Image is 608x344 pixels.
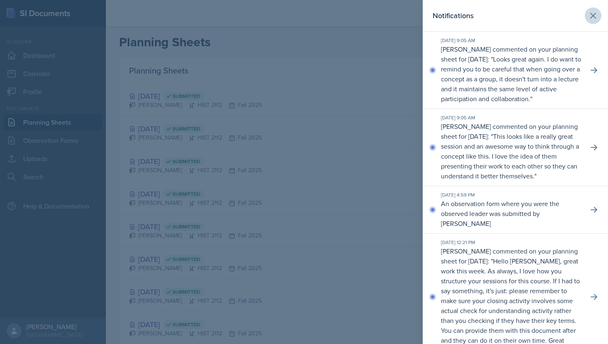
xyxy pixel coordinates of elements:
[441,121,582,181] p: [PERSON_NAME] commented on your planning sheet for [DATE]: " "
[441,239,582,246] div: [DATE] 12:21 PM
[441,132,579,180] p: This looks like a really great session and an awesome way to think through a concept like this. I...
[441,44,582,104] p: [PERSON_NAME] commented on your planning sheet for [DATE]: " "
[433,10,474,21] h2: Notifications
[441,37,582,44] div: [DATE] 9:05 AM
[441,191,582,199] div: [DATE] 4:59 PM
[441,114,582,121] div: [DATE] 9:05 AM
[441,55,581,103] p: Looks great again. I do want to remind you to be careful that when going over a concept as a grou...
[441,199,582,228] p: An observation form where you were the observed leader was submitted by [PERSON_NAME]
